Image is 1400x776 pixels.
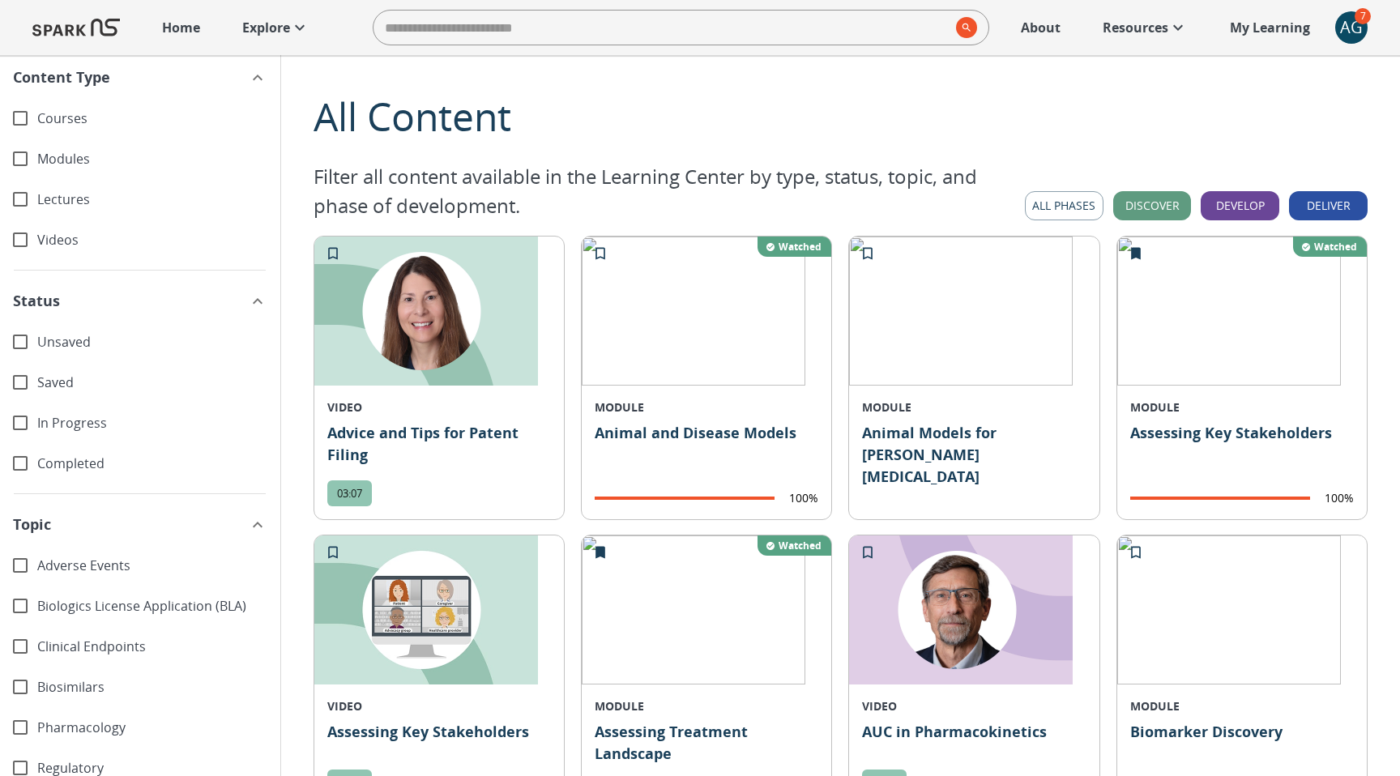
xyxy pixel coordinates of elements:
a: About [1013,10,1069,45]
p: My Learning [1230,18,1310,37]
span: 7 [1355,8,1371,24]
img: 1961033744-a00328abcb7f6dda70cef5578b2f28c6ddd0e4db1b29fba5e9f6e4127a3dc194-d [314,237,538,386]
p: MODULE [595,399,818,416]
p: Assessing Key Stakeholders [327,721,551,757]
span: Completed [37,454,267,473]
span: Biologics License Application (BLA) [37,597,267,616]
img: 0604c38f0bb440d495ef2ce0f21e46b6.png [849,237,1073,386]
img: Logo of SPARK at Stanford [32,8,120,47]
span: In Progress [37,414,267,433]
p: MODULE [862,399,1086,416]
a: Explore [234,10,318,45]
svg: Remove from My Learning [592,544,608,561]
p: 100% [1325,490,1354,506]
img: 731fcdaef19a46e7ae860e8dae007340.png [582,535,805,684]
img: f8c2df1e21e747528e70539dc7e94a9d.png [1117,535,1341,684]
img: 05d117b945104fb1a4aee0e918a91379.png [1117,237,1341,386]
span: Adverse Events [37,556,267,575]
button: Deliver [1289,191,1368,221]
svg: Add to My Learning [592,245,608,262]
p: AUC in Pharmacokinetics [862,721,1086,757]
p: Watched [1314,240,1357,254]
svg: Add to My Learning [860,245,876,262]
img: 34264c461842463cb2e814d896fb5fd3.png [582,237,805,386]
svg: Add to My Learning [325,544,341,561]
p: VIDEO [862,697,1086,714]
p: Resources [1103,18,1168,37]
p: Animal Models for [PERSON_NAME][MEDICAL_DATA] [862,422,1086,493]
button: All Phases [1025,191,1103,221]
span: Unsaved [37,333,267,352]
p: VIDEO [327,697,551,714]
p: Home [162,18,200,37]
span: Courses [37,109,267,128]
p: MODULE [1130,399,1354,416]
button: search [950,11,977,45]
a: Resources [1095,10,1196,45]
svg: Remove from My Learning [1128,245,1144,262]
span: Status [13,290,60,312]
button: Develop [1201,191,1279,221]
p: VIDEO [327,399,551,416]
p: Assessing Key Stakeholders [1130,422,1354,477]
span: Lectures [37,190,267,209]
p: Watched [779,539,822,552]
a: My Learning [1222,10,1319,45]
p: MODULE [1130,697,1354,714]
span: Pharmacology [37,718,267,737]
button: account of current user [1335,11,1368,44]
button: Discover [1113,191,1192,221]
span: Topic [13,514,51,535]
img: 2043327351-cc69036519a97bfc4ad7add177d878c4a755dd7d52ad3f596c17eff6c3268fda-d [314,535,538,684]
p: 100% [789,490,818,506]
span: 03:07 [327,486,372,501]
span: Saved [37,373,267,392]
p: Advice and Tips for Patent Filing [327,422,551,467]
img: 1961036475-12f5c063d0f5ea40f916995269623f30880b15bfe9c1b0369be564141f6d53f6-d [849,535,1073,684]
span: Videos [37,231,267,249]
span: Modules [37,150,267,168]
span: completion progress of user [1130,497,1310,500]
svg: Add to My Learning [1128,544,1144,561]
p: MODULE [595,697,818,714]
p: Watched [779,240,822,254]
p: Explore [242,18,290,37]
div: All Content [314,87,1368,146]
a: Home [154,10,208,45]
p: About [1021,18,1061,37]
svg: Add to My Learning [860,544,876,561]
p: Filter all content available in the Learning Center by type, status, topic, and phase of developm... [314,162,1015,220]
p: Assessing Treatment Landscape [595,721,818,766]
span: Clinical Endpoints [37,637,267,656]
span: Content Type [13,66,110,88]
span: Biosimilars [37,678,267,697]
span: completion progress of user [595,497,775,500]
svg: Add to My Learning [325,245,341,262]
p: Animal and Disease Models [595,422,818,477]
div: AG [1335,11,1368,44]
